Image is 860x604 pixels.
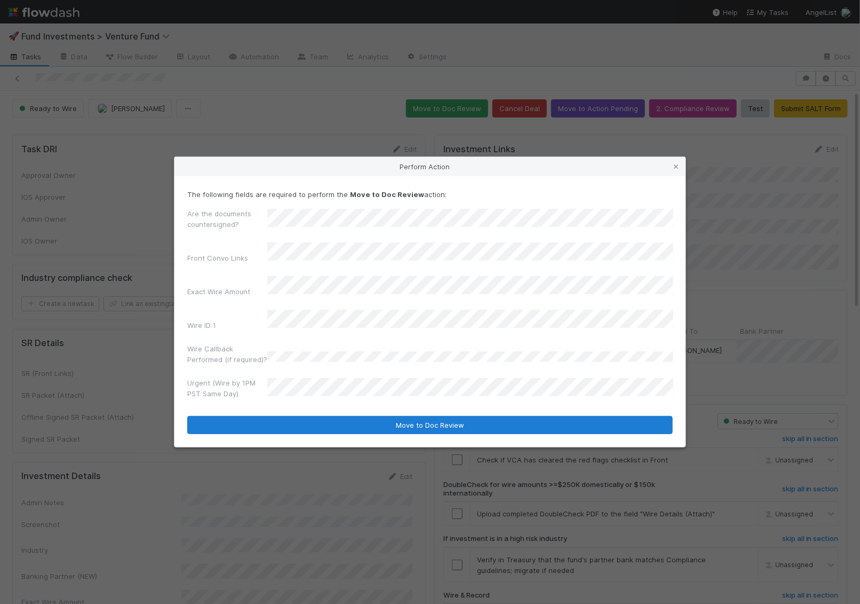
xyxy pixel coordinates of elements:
label: Urgent (Wire by 1PM PST Same Day) [187,378,267,399]
label: Wire Callback Performed (if required)? [187,343,267,365]
div: Perform Action [174,157,686,176]
label: Are the documents countersigned? [187,208,267,230]
label: Front Convo Links [187,253,248,263]
label: Wire ID 1 [187,320,216,331]
button: Move to Doc Review [187,416,673,434]
label: Exact Wire Amount [187,286,250,297]
strong: Move to Doc Review [350,190,424,199]
p: The following fields are required to perform the action: [187,189,673,200]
